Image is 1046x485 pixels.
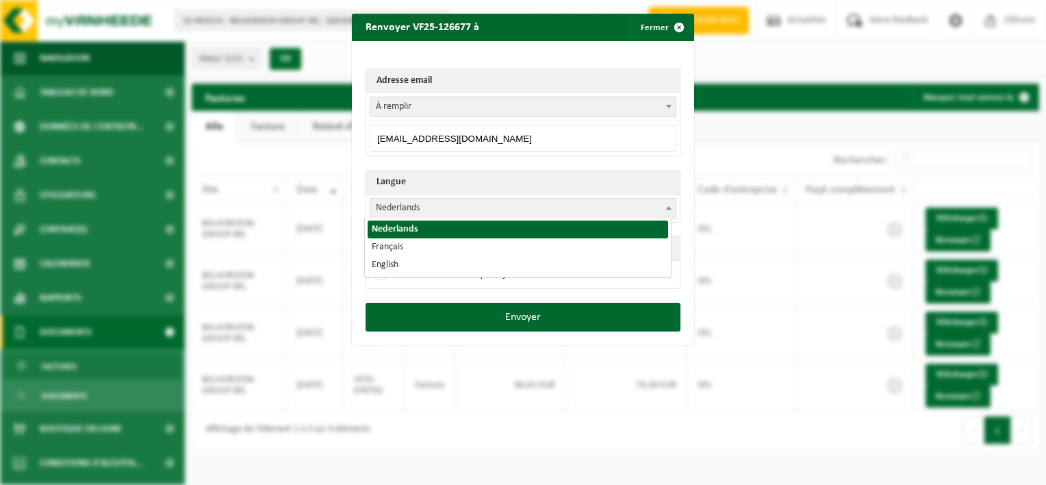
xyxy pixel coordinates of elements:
li: Français [368,238,667,256]
button: Fermer [630,14,693,41]
input: Adresse email [370,125,676,152]
th: Langue [366,171,680,195]
span: À remplir [370,97,676,116]
th: Adresse email [366,69,680,93]
li: English [368,256,667,274]
li: Nederlands [368,221,667,238]
span: Nederlands [370,199,676,218]
button: Envoyer [366,303,680,332]
h2: Renvoyer VF25-126677 à [352,14,493,40]
span: Nederlands [370,198,676,219]
span: À remplir [370,97,676,117]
